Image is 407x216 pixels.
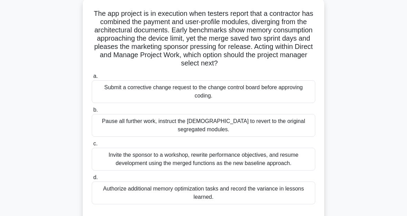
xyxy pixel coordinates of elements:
[93,107,98,113] span: b.
[91,9,316,68] h5: The app project is in execution when testers report that a contractor has combined the payment an...
[92,114,315,137] div: Pause all further work, instruct the [DEMOGRAPHIC_DATA] to revert to the original segregated modu...
[92,148,315,171] div: Invite the sponsor to a workshop, rewrite performance objectives, and resume development using th...
[93,141,97,146] span: c.
[92,80,315,103] div: Submit a corrective change request to the change control board before approving coding.
[93,73,98,79] span: a.
[92,182,315,204] div: Authorize additional memory optimization tasks and record the variance in lessons learned.
[93,174,98,180] span: d.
